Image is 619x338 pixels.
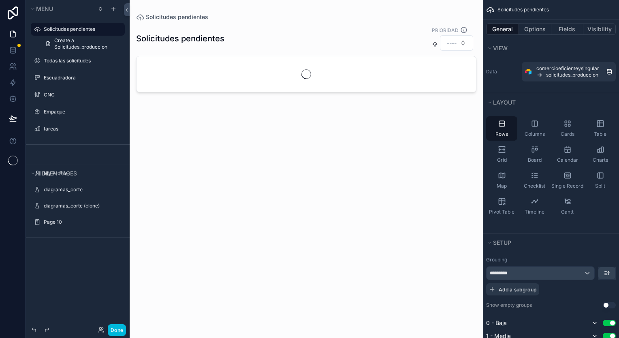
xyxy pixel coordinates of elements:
[493,239,511,246] span: Setup
[486,168,517,193] button: Map
[593,157,608,163] span: Charts
[519,24,551,35] button: Options
[497,157,507,163] span: Grid
[495,131,508,137] span: Rows
[486,116,517,141] button: Rows
[486,97,611,108] button: Layout
[525,68,531,75] img: Airtable Logo
[41,37,125,50] a: Create a Solicitudes_produccion
[44,92,120,98] label: CNC
[519,116,550,141] button: Columns
[583,24,616,35] button: Visibility
[54,37,120,50] span: Create a Solicitudes_produccion
[519,142,550,167] button: Board
[519,168,550,193] button: Checklist
[29,3,92,15] button: Menu
[552,142,583,167] button: Calendar
[44,26,120,32] label: Solicitudes pendientes
[44,170,120,177] label: My Profile
[486,319,507,327] span: 0 - Baja
[29,168,122,179] button: Hidden pages
[44,75,120,81] label: Escuadradora
[561,209,574,215] span: Gantt
[552,168,583,193] button: Single Record
[493,99,516,106] span: Layout
[585,116,616,141] button: Table
[486,43,611,54] button: View
[486,24,519,35] button: General
[536,65,599,72] span: comercioeficienteysingular
[546,72,598,78] span: solicitudes_produccion
[561,131,574,137] span: Cards
[44,109,120,115] label: Empaque
[552,194,583,218] button: Gantt
[486,257,507,263] label: Grouping
[36,5,53,12] span: Menu
[44,219,120,225] label: Page 10
[524,183,545,189] span: Checklist
[551,183,583,189] span: Single Record
[44,203,120,209] label: diagramas_corte (clone)
[108,324,126,336] button: Done
[552,116,583,141] button: Cards
[486,142,517,167] button: Grid
[525,209,544,215] span: Timeline
[493,45,508,51] span: View
[497,183,507,189] span: Map
[499,287,536,293] span: Add a subgroup
[525,131,545,137] span: Columns
[585,142,616,167] button: Charts
[595,183,605,189] span: Split
[594,131,606,137] span: Table
[486,237,611,248] button: Setup
[497,6,549,13] span: Solicitudes pendientes
[44,186,120,193] label: diagramas_corte
[44,58,120,64] label: Todas las solicitudes
[557,157,578,163] span: Calendar
[519,194,550,218] button: Timeline
[528,157,542,163] span: Board
[486,283,539,295] button: Add a subgroup
[585,168,616,193] button: Split
[486,194,517,218] button: Pivot Table
[486,68,519,75] label: Data
[489,209,514,215] span: Pivot Table
[486,302,532,308] label: Show empty groups
[522,62,616,81] a: comercioeficienteysingularsolicitudes_produccion
[44,126,120,132] label: tareas
[551,24,584,35] button: Fields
